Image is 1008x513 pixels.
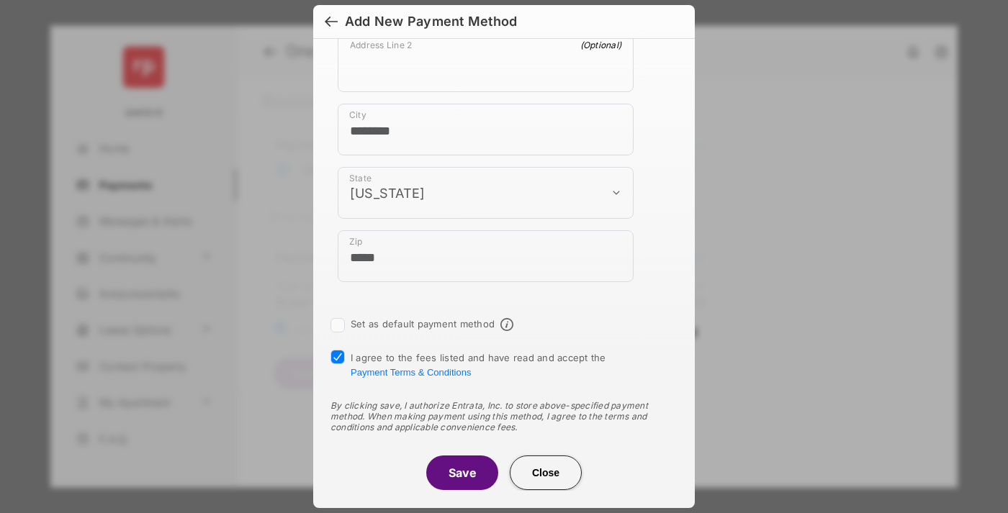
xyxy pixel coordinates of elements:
label: Set as default payment method [351,318,495,330]
button: Save [426,455,498,490]
button: Close [510,455,582,490]
div: payment_method_screening[postal_addresses][postalCode] [338,230,634,282]
span: Default payment method info [500,318,513,331]
div: By clicking save, I authorize Entrata, Inc. to store above-specified payment method. When making ... [330,400,678,432]
div: Add New Payment Method [345,14,517,29]
button: I agree to the fees listed and have read and accept the [351,367,471,378]
div: payment_method_screening[postal_addresses][locality] [338,104,634,155]
div: payment_method_screening[postal_addresses][addressLine2] [338,33,634,92]
span: I agree to the fees listed and have read and accept the [351,352,606,378]
div: payment_method_screening[postal_addresses][administrativeArea] [338,167,634,219]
